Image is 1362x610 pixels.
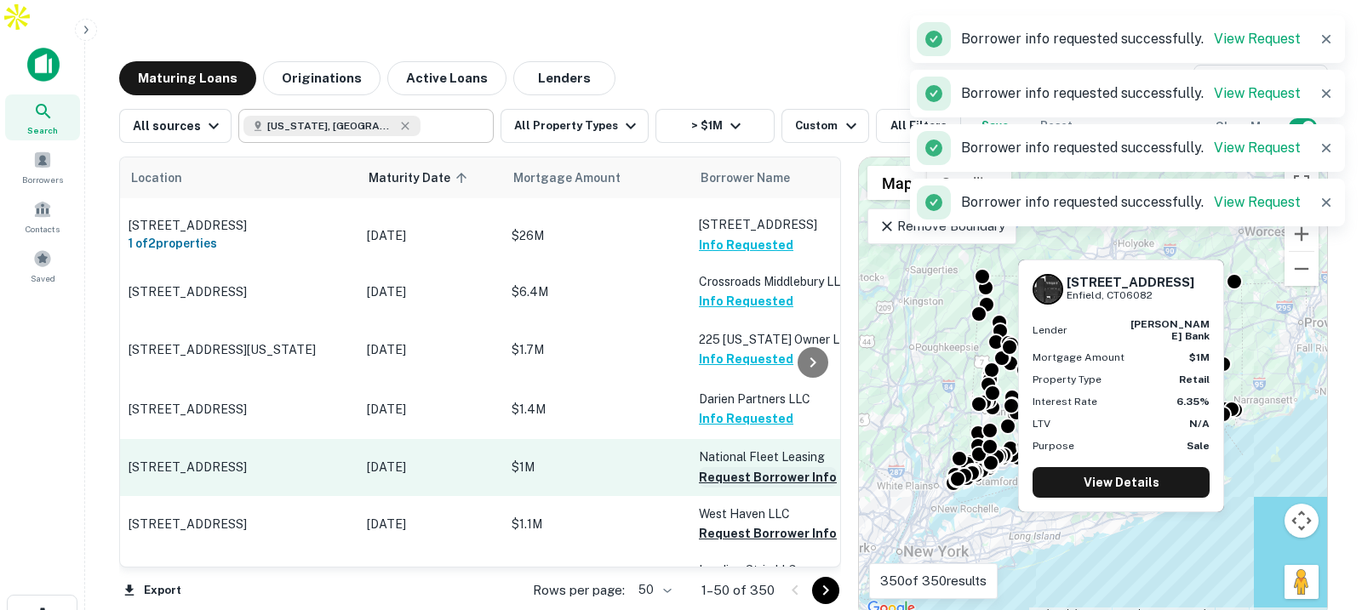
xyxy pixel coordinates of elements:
p: Lender [1033,322,1067,338]
p: Borrower info requested successfully. [961,29,1301,49]
p: $1M [512,458,682,476]
h6: [STREET_ADDRESS] [1067,275,1194,290]
p: [DATE] [367,515,495,533]
p: Remove Boundary [878,216,1005,237]
p: [DATE] [367,340,495,359]
strong: $1M [1189,351,1210,363]
a: View Details [1033,467,1210,498]
strong: 6.35% [1176,396,1210,408]
p: Borrower info requested successfully. [961,192,1301,213]
span: Maturity Date [369,168,472,188]
div: All sources [133,116,224,136]
p: [DATE] [367,226,495,245]
th: Borrower Name [690,157,878,198]
div: Custom [795,116,861,136]
p: [STREET_ADDRESS][US_STATE] [129,342,350,357]
p: [STREET_ADDRESS] [129,218,350,233]
p: Crossroads Middlebury LLC [699,272,869,291]
a: View Request [1214,85,1301,101]
p: Purpose [1033,438,1074,453]
span: Borrower Name [701,168,790,188]
p: $6.4M [512,282,682,301]
p: Borrower info requested successfully. [961,83,1301,104]
th: Location [120,157,358,198]
span: Search [27,123,58,137]
button: Request Borrower Info [699,467,837,487]
p: $1.1M [512,515,682,533]
p: [STREET_ADDRESS] [129,516,350,532]
span: Mortgage Amount [513,168,643,188]
span: Borrowers [22,173,63,186]
p: [STREET_ADDRESS] [129,402,350,417]
p: [DATE] [367,400,495,419]
button: Info Requested [699,235,793,255]
button: > $1M [655,109,775,143]
span: Location [130,168,182,188]
p: 225 [US_STATE] Owner LLC [699,330,869,349]
th: Mortgage Amount [503,157,690,198]
p: National Fleet Leasing [699,448,869,466]
p: Rows per page: [533,580,625,601]
p: Mortgage Amount [1033,350,1125,365]
strong: N/A [1189,418,1210,430]
h6: 1 of 2 properties [129,234,350,253]
button: Info Requested [699,408,793,429]
button: Zoom in [1285,217,1319,251]
button: Info Requested [699,291,793,311]
p: [STREET_ADDRESS] [129,284,350,299]
a: Search [5,94,80,140]
th: Maturity Date [358,157,503,198]
strong: [PERSON_NAME] bank [1130,318,1210,342]
p: [DATE] [367,458,495,476]
img: capitalize-icon.png [27,48,60,82]
p: [STREET_ADDRESS] [699,215,869,234]
span: Saved [31,271,55,285]
a: Contacts [5,193,80,239]
button: Maturing Loans [119,61,256,95]
button: Request Borrower Info [699,523,837,544]
button: Originations [263,61,381,95]
button: Show street map [867,166,927,200]
p: Borrower info requested successfully. [961,138,1301,158]
button: All Filters [876,109,961,143]
button: Drag Pegman onto the map to open Street View [1285,565,1319,599]
a: Saved [5,242,80,288]
button: Active Loans [387,61,506,95]
button: Zoom out [1285,252,1319,286]
p: West Haven LLC [699,505,869,523]
a: View Request [1214,31,1301,47]
button: Lenders [513,61,615,95]
button: All Property Types [501,109,649,143]
strong: Retail [1179,373,1210,385]
button: Info Requested [699,349,793,369]
p: Interest Rate [1033,394,1097,409]
p: Property Type [1033,372,1102,387]
a: Borrowers [5,144,80,190]
button: All sources [119,109,232,143]
span: Contacts [26,222,60,236]
a: View Request [1214,140,1301,156]
p: 350 of 350 results [880,571,987,591]
p: [STREET_ADDRESS] [129,459,350,475]
strong: Sale [1187,440,1210,452]
p: 1–50 of 350 [701,580,775,601]
p: Landing Strip LLC [699,561,869,579]
iframe: Chat Widget [1277,474,1362,556]
p: Enfield, CT06082 [1067,288,1194,304]
button: Custom [781,109,868,143]
p: $26M [512,226,682,245]
p: $1.4M [512,400,682,419]
div: 50 [632,578,674,602]
p: LTV [1033,416,1050,431]
p: [DATE] [367,282,495,301]
p: Darien Partners LLC [699,390,869,408]
p: $1.7M [512,340,682,359]
button: Go to next page [812,577,839,604]
a: View Request [1214,194,1301,210]
span: [US_STATE], [GEOGRAPHIC_DATA] [267,118,395,134]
